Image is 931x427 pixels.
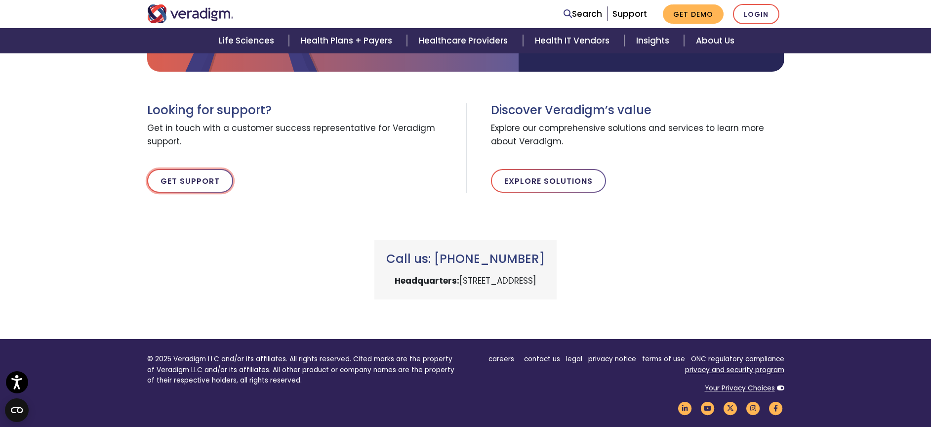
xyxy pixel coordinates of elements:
[722,403,739,413] a: Veradigm Twitter Link
[491,169,606,193] a: Explore Solutions
[684,28,746,53] a: About Us
[624,28,684,53] a: Insights
[488,354,514,364] a: careers
[207,28,289,53] a: Life Sciences
[745,403,762,413] a: Veradigm Instagram Link
[395,275,459,287] strong: Headquarters:
[491,118,784,153] span: Explore our comprehensive solutions and services to learn more about Veradigm.
[147,169,233,193] a: Get Support
[386,274,545,288] p: [STREET_ADDRESS]
[733,4,779,24] a: Login
[564,7,602,21] a: Search
[147,118,458,153] span: Get in touch with a customer success representative for Veradigm support.
[663,4,724,24] a: Get Demo
[491,103,784,118] h3: Discover Veradigm’s value
[705,384,775,393] a: Your Privacy Choices
[386,252,545,266] h3: Call us: [PHONE_NUMBER]
[407,28,523,53] a: Healthcare Providers
[147,103,458,118] h3: Looking for support?
[147,354,458,386] p: © 2025 Veradigm LLC and/or its affiliates. All rights reserved. Cited marks are the property of V...
[612,8,647,20] a: Support
[524,354,560,364] a: contact us
[5,398,29,422] button: Open CMP widget
[289,28,407,53] a: Health Plans + Payers
[685,365,784,375] a: privacy and security program
[768,403,784,413] a: Veradigm Facebook Link
[642,354,685,364] a: terms of use
[566,354,582,364] a: legal
[147,4,234,23] img: Veradigm logo
[588,354,636,364] a: privacy notice
[699,403,716,413] a: Veradigm YouTube Link
[523,28,624,53] a: Health IT Vendors
[691,354,784,364] a: ONC regulatory compliance
[677,403,693,413] a: Veradigm LinkedIn Link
